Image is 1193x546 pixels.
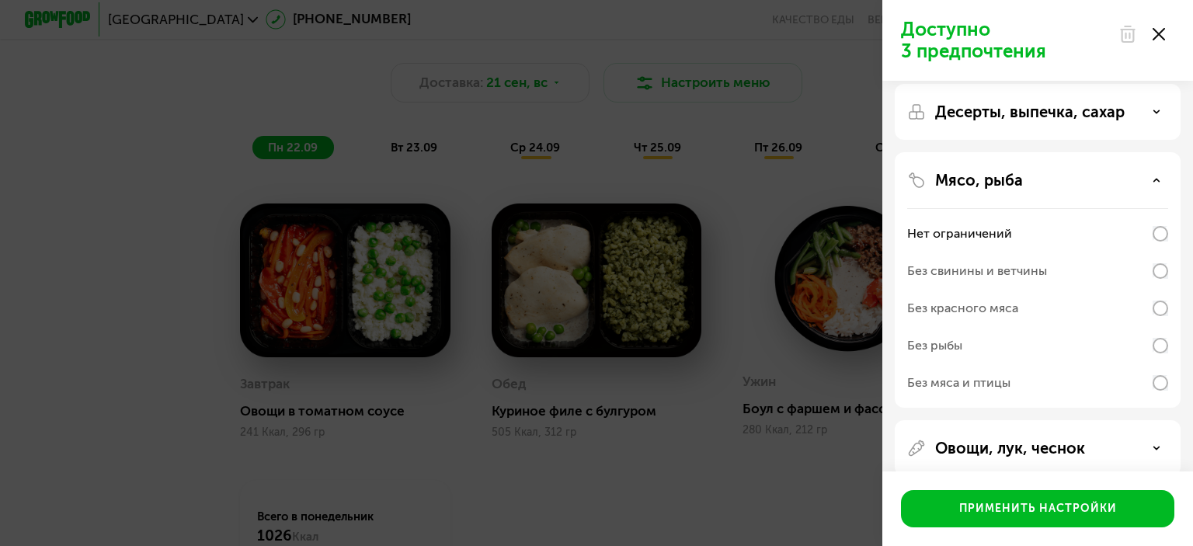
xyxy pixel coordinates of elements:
div: Без рыбы [907,336,962,355]
p: Мясо, рыба [935,171,1023,190]
div: Без мяса и птицы [907,374,1010,392]
p: Овощи, лук, чеснок [935,439,1085,457]
p: Доступно 3 предпочтения [901,19,1109,62]
div: Нет ограничений [907,224,1012,243]
p: Десерты, выпечка, сахар [935,103,1125,121]
div: Без свинины и ветчины [907,262,1047,280]
div: Без красного мяса [907,299,1018,318]
button: Применить настройки [901,490,1174,527]
div: Применить настройки [959,501,1117,516]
